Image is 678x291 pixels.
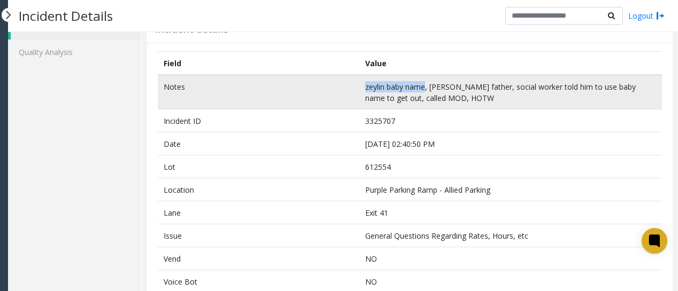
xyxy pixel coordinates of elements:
td: Exit 41 [359,201,662,224]
td: Lot [158,155,359,178]
td: 612554 [359,155,662,178]
th: Value [359,52,662,75]
td: General Questions Regarding Rates, Hours, etc [359,224,662,247]
td: 3325707 [359,109,662,132]
td: Location [158,178,359,201]
p: NO [365,276,657,287]
p: NO [365,253,657,264]
h3: Incident Details [13,3,118,29]
td: [DATE] 02:40:50 PM [359,132,662,155]
h3: Incident details [155,23,228,35]
td: Vend [158,247,359,270]
td: Lane [158,201,359,224]
a: Quality Analysis [8,40,141,65]
td: Issue [158,224,359,247]
td: Incident ID [158,109,359,132]
td: zeylin baby name, [PERSON_NAME] father, social worker told him to use baby name to get out, calle... [359,75,662,109]
td: Date [158,132,359,155]
td: Notes [158,75,359,109]
th: Field [158,52,359,75]
a: Logout [628,10,665,21]
td: Purple Parking Ramp - Allied Parking [359,178,662,201]
img: logout [656,10,665,21]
